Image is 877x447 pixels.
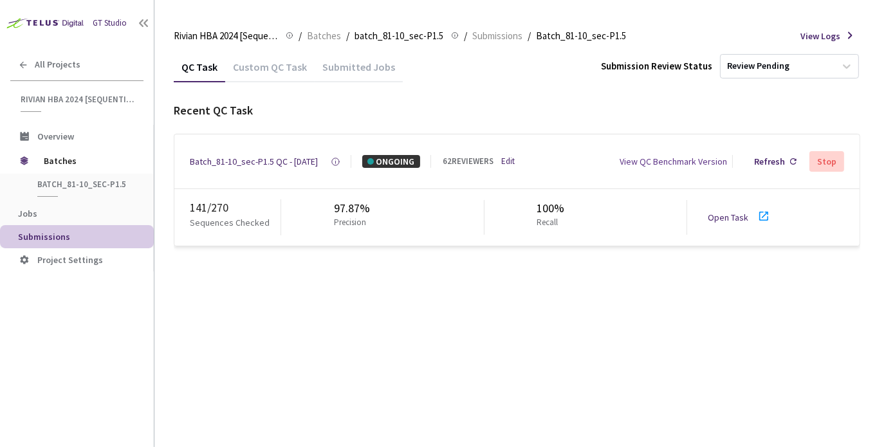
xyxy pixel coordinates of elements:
span: batch_81-10_sec-P1.5 [355,28,443,44]
span: Jobs [18,208,37,219]
span: Batch_81-10_sec-P1.5 [536,28,626,44]
li: / [464,28,467,44]
div: ONGOING [362,155,420,168]
div: QC Task [174,60,225,82]
div: GT Studio [93,17,127,30]
li: / [299,28,302,44]
div: View QC Benchmark Version [620,155,727,168]
a: Edit [501,156,515,168]
div: Refresh [754,155,785,168]
a: Batch_81-10_sec-P1.5 QC - [DATE] [190,155,318,168]
div: Custom QC Task [225,60,315,82]
div: 141 / 270 [190,199,281,216]
span: Batches [44,148,132,174]
p: Sequences Checked [190,216,270,229]
p: Precision [334,217,366,229]
a: Open Task [708,212,748,223]
a: Batches [304,28,344,42]
span: Rivian HBA 2024 [Sequential] [174,28,278,44]
p: Recall [537,217,559,229]
div: Review Pending [727,60,789,73]
li: / [528,28,531,44]
div: 62 REVIEWERS [443,156,494,168]
li: / [346,28,349,44]
span: Overview [37,131,74,142]
div: Submitted Jobs [315,60,403,82]
div: 100% [537,200,564,217]
div: Submission Review Status [601,59,712,73]
span: Batches [307,28,341,44]
span: Submissions [18,231,70,242]
a: Submissions [470,28,525,42]
div: Stop [817,156,836,167]
span: All Projects [35,59,80,70]
span: Project Settings [37,254,103,266]
span: Rivian HBA 2024 [Sequential] [21,94,136,105]
div: Recent QC Task [174,102,860,119]
span: Submissions [472,28,522,44]
span: batch_81-10_sec-P1.5 [37,179,133,190]
span: View Logs [800,30,840,42]
div: 97.87% [334,200,371,217]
